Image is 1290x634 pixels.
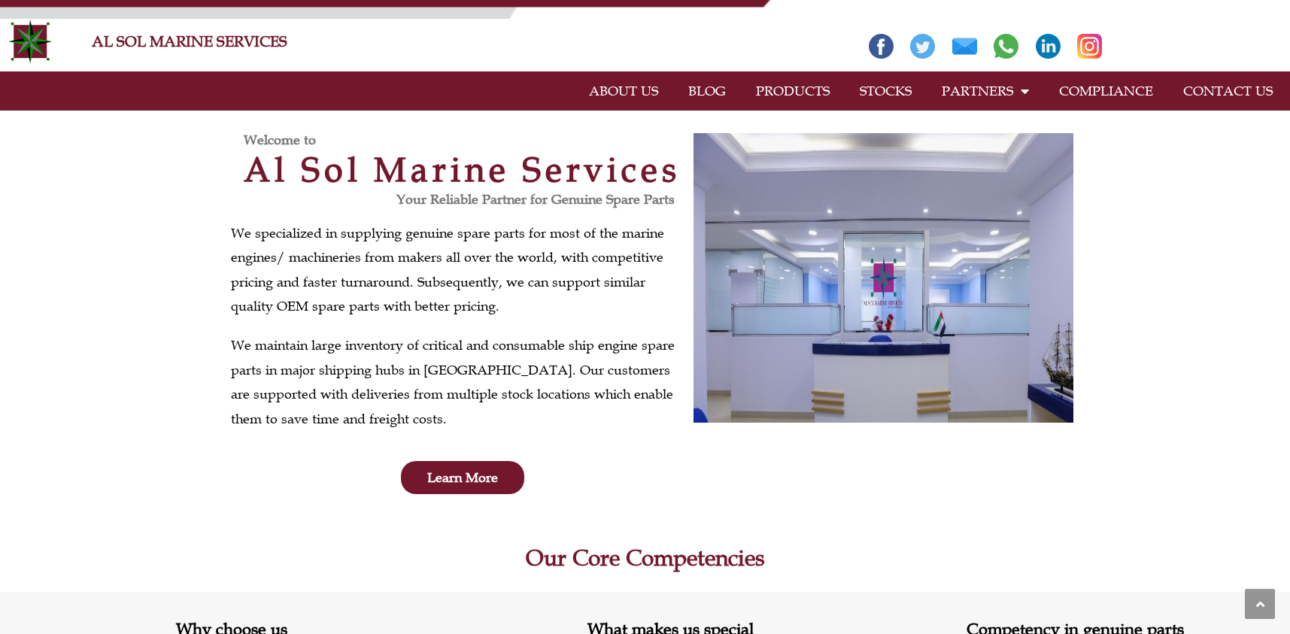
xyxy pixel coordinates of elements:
[427,471,498,484] span: Learn More
[845,74,927,108] a: STOCKS
[401,461,524,494] a: Learn More
[574,74,673,108] a: ABOUT US
[231,193,674,206] h3: Your Reliable Partner for Genuine Spare Parts
[1245,589,1275,619] a: Scroll to the top of the page
[673,74,741,108] a: BLOG
[224,547,1067,569] h2: Our Core Competencies
[8,19,53,64] img: Alsolmarine-logo
[231,333,685,431] p: We maintain large inventory of critical and consumable ship engine spare parts in major shipping ...
[244,133,693,147] h3: Welcome to
[1168,74,1288,108] a: CONTACT US
[741,74,845,108] a: PRODUCTS
[92,32,287,50] a: AL SOL MARINE SERVICES
[231,153,693,187] h2: Al Sol Marine Services
[231,221,685,319] p: We specialized in supplying genuine spare parts for most of the marine engines/ machineries from ...
[927,74,1044,108] a: PARTNERS
[1044,74,1168,108] a: COMPLIANCE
